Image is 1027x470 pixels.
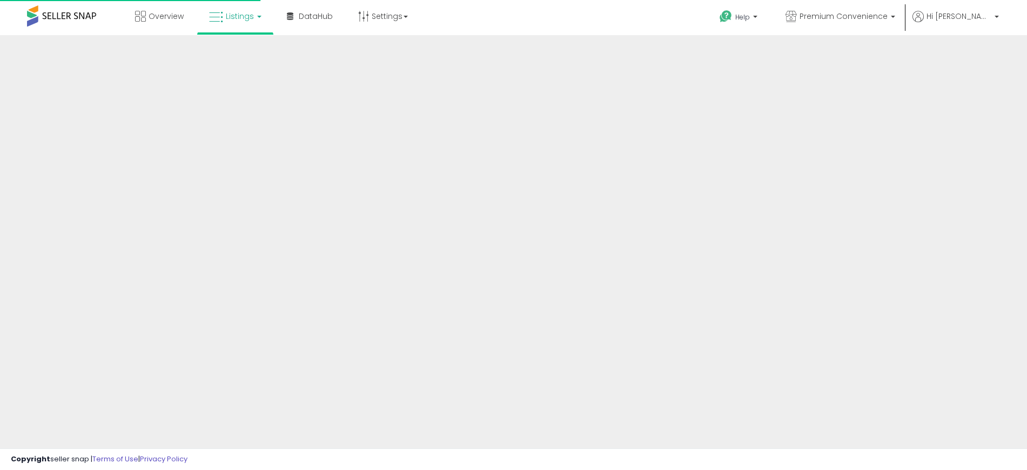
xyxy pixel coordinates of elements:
span: Overview [149,11,184,22]
span: Hi [PERSON_NAME] [927,11,991,22]
div: seller snap | | [11,454,187,465]
a: Hi [PERSON_NAME] [912,11,999,35]
span: Help [735,12,750,22]
a: Help [711,2,768,35]
i: Get Help [719,10,733,23]
span: DataHub [299,11,333,22]
span: Premium Convenience [800,11,888,22]
strong: Copyright [11,454,50,464]
a: Terms of Use [92,454,138,464]
a: Privacy Policy [140,454,187,464]
span: Listings [226,11,254,22]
